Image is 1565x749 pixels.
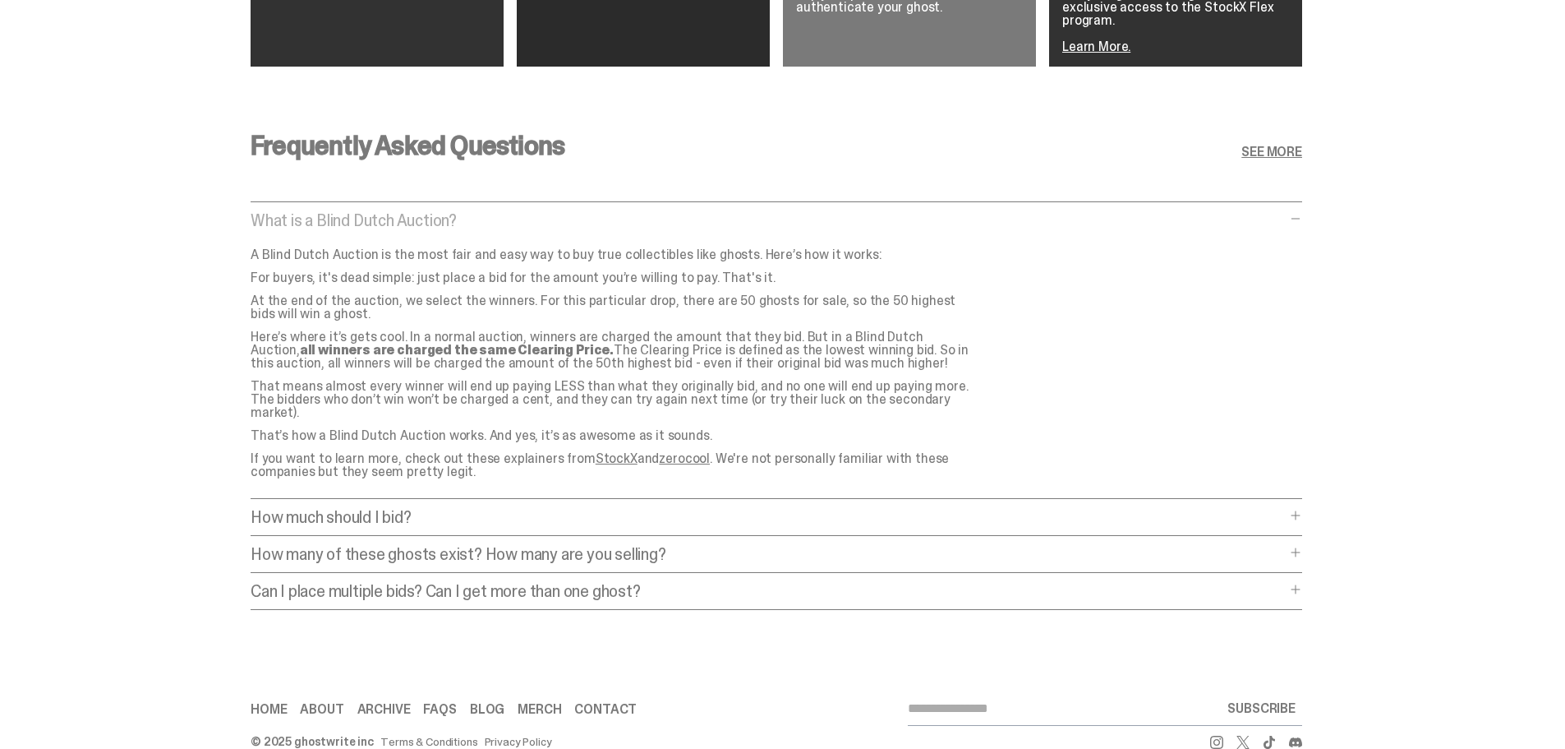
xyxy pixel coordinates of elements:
p: How many of these ghosts exist? How many are you selling? [251,546,1286,562]
p: How much should I bid? [251,509,1286,525]
a: zerocool [659,450,710,467]
a: Blog [470,703,504,716]
p: Can I place multiple bids? Can I get more than one ghost? [251,583,1286,599]
p: If you want to learn more, check out these explainers from and . We're not personally familiar wi... [251,452,974,479]
a: Home [251,703,287,716]
p: Here’s where it’s gets cool. In a normal auction, winners are charged the amount that they bid. B... [251,331,974,370]
strong: all winners are charged the same Clearing Price. [300,341,614,358]
p: What is a Blind Dutch Auction? [251,212,1286,229]
a: Terms & Conditions [380,736,477,747]
a: About [300,703,343,716]
a: Archive [357,703,411,716]
button: SUBSCRIBE [1221,692,1302,725]
a: Learn More. [1062,38,1130,55]
a: Contact [574,703,637,716]
a: FAQs [423,703,456,716]
p: That’s how a Blind Dutch Auction works. And yes, it’s as awesome as it sounds. [251,429,974,442]
p: That means almost every winner will end up paying LESS than what they originally bid, and no one ... [251,380,974,419]
a: Merch [518,703,561,716]
div: © 2025 ghostwrite inc [251,736,374,747]
a: SEE MORE [1241,146,1302,159]
a: StockX [596,450,638,467]
p: A Blind Dutch Auction is the most fair and easy way to buy true collectibles like ghosts. Here’s ... [251,248,974,261]
p: For buyers, it's dead simple: just place a bid for the amount you’re willing to pay. That's it. [251,271,974,284]
p: At the end of the auction, we select the winners. For this particular drop, there are 50 ghosts f... [251,294,974,321]
a: Privacy Policy [485,736,552,747]
h3: Frequently Asked Questions [251,132,564,159]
